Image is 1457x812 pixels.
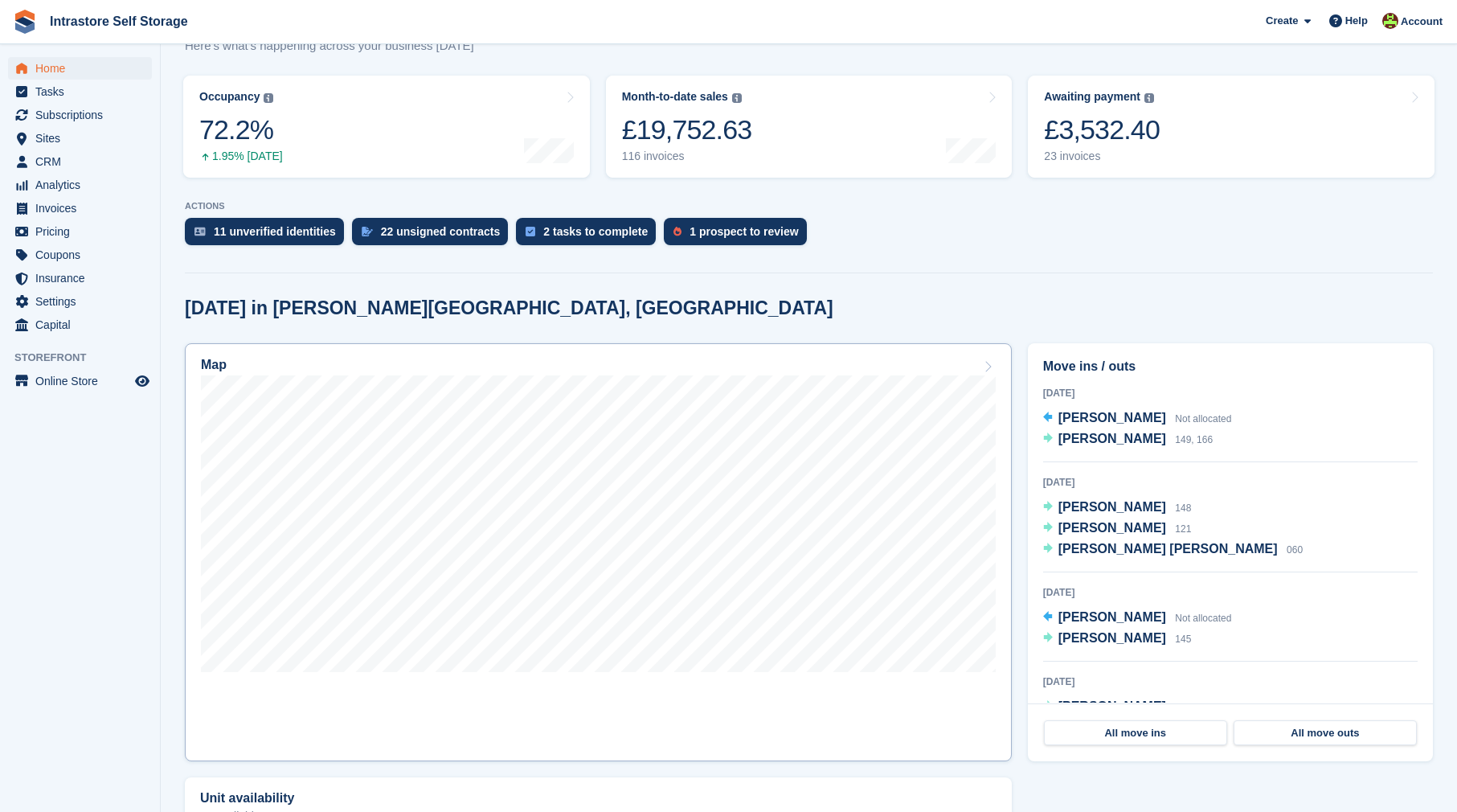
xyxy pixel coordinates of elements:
h2: [DATE] in [PERSON_NAME][GEOGRAPHIC_DATA], [GEOGRAPHIC_DATA] [185,297,833,319]
img: contract_signature_icon-13c848040528278c33f63329250d36e43548de30e8caae1d1a13099fd9432cc5.svg [362,227,373,236]
span: Capital [35,314,132,336]
span: Invoices [35,197,132,219]
a: [PERSON_NAME] 053 [1043,697,1192,718]
a: menu [8,220,152,243]
span: Tasks [35,80,132,103]
a: [PERSON_NAME] 148 [1043,498,1192,519]
div: 11 unverified identities [214,225,336,238]
a: menu [8,80,152,103]
div: 2 tasks to complete [543,225,648,238]
a: Intrastore Self Storage [43,8,194,35]
span: [PERSON_NAME] [1058,411,1166,424]
p: ACTIONS [185,201,1433,211]
a: menu [8,174,152,196]
a: Map [185,343,1012,761]
a: Preview store [133,371,152,391]
span: [PERSON_NAME] [1058,500,1166,514]
a: [PERSON_NAME] 145 [1043,629,1192,650]
a: menu [8,290,152,313]
a: Month-to-date sales £19,752.63 116 invoices [606,76,1013,178]
a: 1 prospect to review [664,218,814,253]
a: [PERSON_NAME] 121 [1043,519,1192,539]
p: Here's what's happening across your business [DATE] [185,37,502,55]
span: [PERSON_NAME] [1058,521,1166,535]
h2: Move ins / outs [1043,357,1418,376]
a: [PERSON_NAME] [PERSON_NAME] 060 [1043,539,1303,560]
img: verify_identity-adf6edd0f0f0b5bbfe63781bf79b02c33cf7c696d77639b501bdc392416b5a36.svg [194,227,206,236]
span: 149, 166 [1175,434,1213,445]
span: Storefront [14,350,160,366]
div: 23 invoices [1044,150,1160,163]
h2: Unit availability [200,791,294,806]
span: 148 [1175,502,1191,514]
img: task-75834270c22a3079a89374b754ae025e5fb1db73e45f91037f5363f120a921f8.svg [526,227,535,236]
a: Occupancy 72.2% 1.95% [DATE] [183,76,590,178]
h2: Map [201,358,227,372]
a: All move outs [1234,720,1417,746]
div: £19,752.63 [622,113,752,146]
div: Month-to-date sales [622,90,728,104]
div: 72.2% [199,113,283,146]
span: Account [1401,14,1443,30]
div: 1.95% [DATE] [199,150,283,163]
span: Not allocated [1175,613,1231,624]
span: [PERSON_NAME] [PERSON_NAME] [1058,542,1278,556]
a: Awaiting payment £3,532.40 23 invoices [1028,76,1434,178]
span: 145 [1175,634,1191,645]
a: [PERSON_NAME] Not allocated [1043,408,1232,429]
div: £3,532.40 [1044,113,1160,146]
span: Pricing [35,220,132,243]
div: 1 prospect to review [690,225,798,238]
span: Not allocated [1175,413,1231,424]
span: Create [1266,13,1298,29]
div: [DATE] [1043,475,1418,490]
a: [PERSON_NAME] 149, 166 [1043,429,1213,450]
div: [DATE] [1043,675,1418,689]
span: [PERSON_NAME] [1058,610,1166,624]
span: Sites [35,127,132,150]
img: Emily Clark [1382,13,1398,29]
div: Awaiting payment [1044,90,1140,104]
span: Help [1345,13,1368,29]
a: 22 unsigned contracts [352,218,517,253]
a: 11 unverified identities [185,218,352,253]
span: Insurance [35,267,132,289]
a: menu [8,150,152,173]
a: menu [8,244,152,266]
a: All move ins [1044,720,1227,746]
a: menu [8,57,152,80]
span: CRM [35,150,132,173]
span: 060 [1287,544,1303,556]
a: 2 tasks to complete [516,218,664,253]
div: [DATE] [1043,585,1418,600]
div: Occupancy [199,90,260,104]
a: menu [8,104,152,126]
a: menu [8,197,152,219]
span: Settings [35,290,132,313]
img: icon-info-grey-7440780725fd019a000dd9b08b2336e03edf1995a4989e88bcd33f0948082b44.svg [264,93,273,103]
img: icon-info-grey-7440780725fd019a000dd9b08b2336e03edf1995a4989e88bcd33f0948082b44.svg [1144,93,1154,103]
div: [DATE] [1043,386,1418,400]
a: [PERSON_NAME] Not allocated [1043,608,1232,629]
img: stora-icon-8386f47178a22dfd0bd8f6a31ec36ba5ce8667c1dd55bd0f319d3a0aa187defe.svg [13,10,37,34]
a: menu [8,370,152,392]
img: prospect-51fa495bee0391a8d652442698ab0144808aea92771e9ea1ae160a38d050c398.svg [673,227,681,236]
div: 22 unsigned contracts [381,225,501,238]
span: 053 [1175,702,1191,713]
span: Online Store [35,370,132,392]
span: Analytics [35,174,132,196]
a: menu [8,127,152,150]
span: [PERSON_NAME] [1058,432,1166,445]
span: [PERSON_NAME] [1058,631,1166,645]
span: Home [35,57,132,80]
img: icon-info-grey-7440780725fd019a000dd9b08b2336e03edf1995a4989e88bcd33f0948082b44.svg [732,93,742,103]
a: menu [8,314,152,336]
span: Coupons [35,244,132,266]
div: 116 invoices [622,150,752,163]
span: [PERSON_NAME] [1058,699,1166,713]
a: menu [8,267,152,289]
span: 121 [1175,523,1191,535]
span: Subscriptions [35,104,132,126]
